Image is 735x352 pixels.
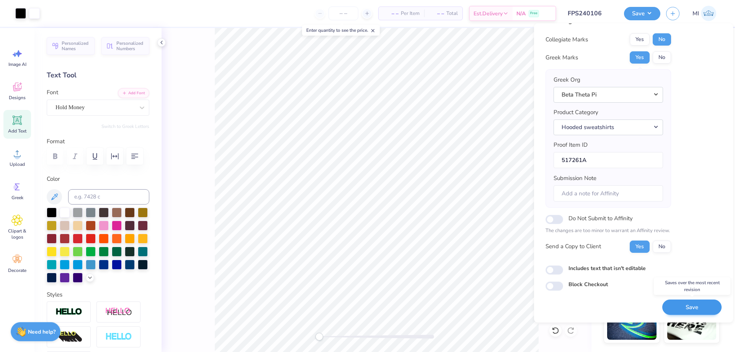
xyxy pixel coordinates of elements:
[47,70,149,80] div: Text Tool
[701,6,716,21] img: Mark Isaac
[56,331,82,343] img: 3D Illusion
[554,120,663,135] button: Hooded sweatshirts
[8,61,26,67] span: Image AI
[9,95,26,101] span: Designs
[10,161,25,167] span: Upload
[47,37,95,55] button: Personalized Names
[5,228,30,240] span: Clipart & logos
[105,307,132,317] img: Shadow
[530,11,537,16] span: Free
[653,51,671,64] button: No
[554,75,580,84] label: Greek Org
[653,241,671,253] button: No
[474,10,503,18] span: Est. Delivery
[662,300,722,315] button: Save
[105,332,132,341] img: Negative Space
[446,10,458,18] span: Total
[62,41,90,51] span: Personalized Names
[630,33,650,46] button: Yes
[654,277,730,295] div: Saves over the most recent revision
[116,41,145,51] span: Personalized Numbers
[401,10,420,18] span: Per Item
[47,290,62,299] label: Styles
[624,7,660,20] button: Save
[47,137,149,146] label: Format
[630,51,650,64] button: Yes
[554,108,598,117] label: Product Category
[56,308,82,316] img: Stroke
[383,10,399,18] span: – –
[554,141,588,149] label: Proof Item ID
[689,6,720,21] a: MI
[315,333,323,341] div: Accessibility label
[47,88,58,97] label: Font
[554,185,663,202] input: Add a note for Affinity
[8,128,26,134] span: Add Text
[554,87,663,103] button: Beta Theta Pi
[546,53,578,62] div: Greek Marks
[546,35,588,44] div: Collegiate Marks
[546,242,601,251] div: Send a Copy to Client
[653,33,671,46] button: No
[101,123,149,129] button: Switch to Greek Letters
[11,195,23,201] span: Greek
[118,88,149,98] button: Add Font
[47,175,149,183] label: Color
[693,9,699,18] span: MI
[568,213,633,223] label: Do Not Submit to Affinity
[562,6,618,21] input: Untitled Design
[328,7,358,20] input: – –
[8,267,26,273] span: Decorate
[429,10,444,18] span: – –
[568,280,608,288] label: Block Checkout
[554,174,596,183] label: Submission Note
[101,37,149,55] button: Personalized Numbers
[568,264,646,272] label: Includes text that isn't editable
[546,227,671,235] p: The changes are too minor to warrant an Affinity review.
[630,241,650,253] button: Yes
[68,189,149,205] input: e.g. 7428 c
[28,328,56,336] strong: Need help?
[516,10,526,18] span: N/A
[302,25,380,36] div: Enter quantity to see the price.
